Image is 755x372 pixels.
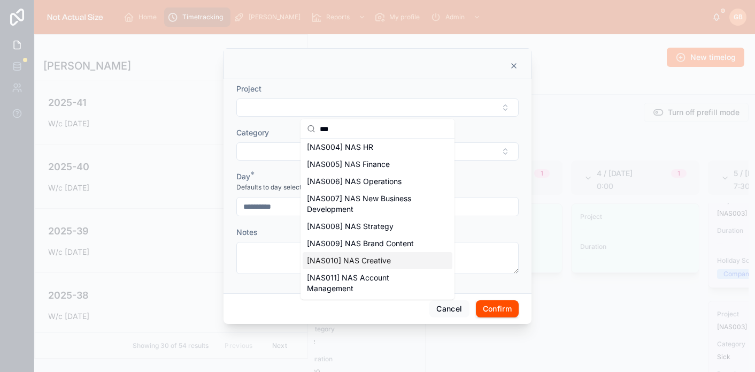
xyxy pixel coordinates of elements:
[307,272,435,294] span: [NAS011] NAS Account Management
[236,84,261,93] span: Project
[307,159,390,170] span: [NAS005] NAS Finance
[429,300,469,317] button: Cancel
[307,238,414,249] span: [NAS009] NAS Brand Content
[236,142,519,161] button: Select Button
[236,128,269,137] span: Category
[307,142,373,153] span: [NAS004] NAS HR
[301,139,454,300] div: Suggestions
[307,176,402,187] span: [NAS006] NAS Operations
[236,227,258,237] span: Notes
[236,98,519,117] button: Select Button
[307,193,435,215] span: [NAS007] NAS New Business Development
[236,183,334,192] span: Defaults to day selected in week
[307,255,391,266] span: [NAS010] NAS Creative
[476,300,519,317] button: Confirm
[307,221,394,232] span: [NAS008] NAS Strategy
[236,172,250,181] span: Day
